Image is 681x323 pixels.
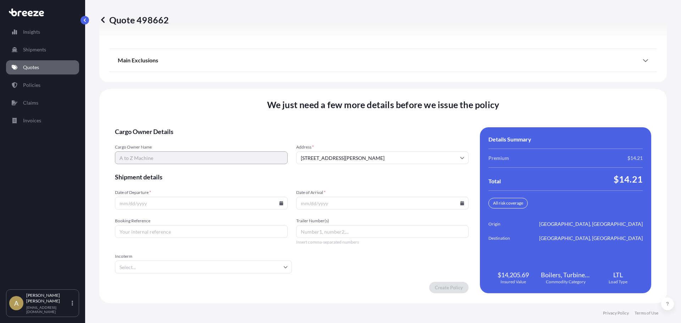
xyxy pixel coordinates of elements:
span: Commodity Category [546,279,586,285]
p: Create Policy [435,284,463,291]
input: mm/dd/yyyy [115,197,288,210]
a: Privacy Policy [603,310,629,316]
a: Policies [6,78,79,92]
span: $14,205.69 [498,271,529,279]
button: Create Policy [429,282,469,293]
span: Shipment details [115,173,469,181]
a: Invoices [6,113,79,128]
span: Incoterm [115,254,292,259]
span: $14.21 [614,173,643,185]
a: Quotes [6,60,79,74]
a: Insights [6,25,79,39]
span: Destination [488,235,528,242]
span: LTL [613,271,623,279]
span: Boilers, Turbines, Industrial Machinery and Mechanical Appliances [541,271,591,279]
span: Main Exclusions [118,57,158,64]
span: Address [296,144,469,150]
input: Cargo owner address [296,151,469,164]
p: [PERSON_NAME] [PERSON_NAME] [26,293,70,304]
span: Cargo Owner Details [115,127,469,136]
p: Insights [23,28,40,35]
input: Your internal reference [115,225,288,238]
span: Cargo Owner Name [115,144,288,150]
a: Shipments [6,43,79,57]
span: Trailer Number(s) [296,218,469,224]
p: Shipments [23,46,46,53]
input: mm/dd/yyyy [296,197,469,210]
span: Booking Reference [115,218,288,224]
p: Invoices [23,117,41,124]
div: All risk coverage [488,198,528,208]
p: Quotes [23,64,39,71]
input: Number1, number2,... [296,225,469,238]
span: Insured Value [500,279,526,285]
span: A [14,300,18,307]
span: [GEOGRAPHIC_DATA], [GEOGRAPHIC_DATA] [539,221,643,228]
span: [GEOGRAPHIC_DATA], [GEOGRAPHIC_DATA] [539,235,643,242]
span: Origin [488,221,528,228]
p: Claims [23,99,38,106]
span: Details Summary [488,136,531,143]
span: Date of Departure [115,190,288,195]
span: Load Type [609,279,627,285]
span: $14.21 [627,155,643,162]
span: Premium [488,155,509,162]
span: Insert comma-separated numbers [296,239,469,245]
a: Claims [6,96,79,110]
a: Terms of Use [635,310,658,316]
div: Main Exclusions [118,52,648,69]
p: [EMAIL_ADDRESS][DOMAIN_NAME] [26,305,70,314]
input: Select... [115,261,292,273]
p: Quote 498662 [99,14,169,26]
span: Total [488,178,501,185]
span: Date of Arrival [296,190,469,195]
p: Policies [23,82,40,89]
span: We just need a few more details before we issue the policy [267,99,499,110]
